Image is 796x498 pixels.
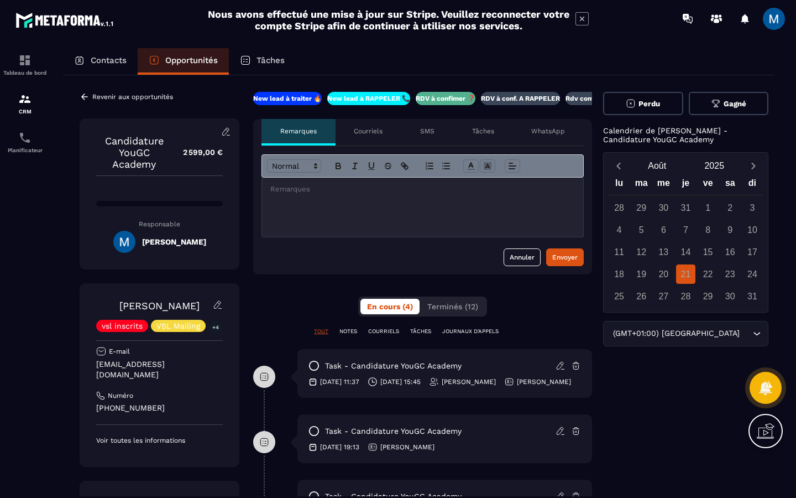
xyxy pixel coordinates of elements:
div: 18 [610,264,629,284]
div: 4 [610,220,629,240]
p: 2 599,00 € [172,142,223,163]
p: [PERSON_NAME] [380,443,434,452]
p: RDV à conf. A RAPPELER [481,94,560,103]
a: Opportunités [138,48,229,75]
div: 31 [742,287,762,306]
a: formationformationCRM [3,84,47,123]
button: Annuler [504,248,541,266]
p: CRM [3,108,47,115]
p: E-mail [109,347,130,356]
button: Envoyer [546,248,584,266]
input: Search for option [742,328,750,340]
div: 24 [742,264,762,284]
div: 15 [698,242,718,262]
p: COURRIELS [368,328,399,335]
div: 5 [632,220,651,240]
a: Contacts [63,48,138,75]
p: TOUT [314,328,328,335]
div: di [741,175,763,195]
span: Gagné [724,100,746,108]
div: 9 [720,220,740,240]
p: JOURNAUX D'APPELS [442,328,499,335]
p: Numéro [108,391,133,400]
a: formationformationTableau de bord [3,45,47,84]
div: ma [630,175,652,195]
p: TÂCHES [410,328,431,335]
img: scheduler [18,131,32,144]
img: formation [18,54,32,67]
button: Next month [743,158,763,173]
p: Tableau de bord [3,70,47,76]
p: [EMAIL_ADDRESS][DOMAIN_NAME] [96,359,223,380]
p: Revenir aux opportunités [92,93,173,101]
div: 29 [632,198,651,217]
div: je [674,175,696,195]
p: New lead à RAPPELER 📞 [327,94,410,103]
p: RDV à confimer ❓ [416,94,475,103]
p: [DATE] 15:45 [380,377,421,386]
p: Rdv confirmé ✅ [565,94,619,103]
p: SMS [420,127,434,136]
div: 20 [654,264,673,284]
div: sa [719,175,741,195]
p: Contacts [91,55,127,65]
div: 8 [698,220,718,240]
div: Envoyer [552,252,578,263]
div: 27 [654,287,673,306]
p: WhatsApp [531,127,565,136]
p: [DATE] 19:13 [320,443,359,452]
div: 22 [698,264,718,284]
a: [PERSON_NAME] [119,300,200,312]
div: 7 [676,220,695,240]
span: Terminés (12) [427,302,478,311]
span: Perdu [638,100,660,108]
p: [PHONE_NUMBER] [96,403,223,413]
div: 21 [676,264,695,284]
div: 11 [610,242,629,262]
button: Open months overlay [629,156,686,175]
div: 6 [654,220,673,240]
h2: Nous avons effectué une mise à jour sur Stripe. Veuillez reconnecter votre compte Stripe afin de ... [207,8,570,32]
a: schedulerschedulerPlanificateur [3,123,47,162]
div: 28 [676,287,695,306]
a: Tâches [229,48,296,75]
button: Perdu [603,92,683,115]
div: Calendar days [608,198,763,306]
img: logo [15,10,115,30]
div: 17 [742,242,762,262]
div: 16 [720,242,740,262]
div: 28 [610,198,629,217]
button: En cours (4) [360,299,420,314]
p: New lead à traiter 🔥 [253,94,322,103]
button: Gagné [689,92,769,115]
div: 10 [742,220,762,240]
div: lu [608,175,630,195]
p: Tâches [256,55,285,65]
p: Voir toutes les informations [96,436,223,445]
button: Previous month [608,158,629,173]
div: Search for option [603,321,768,346]
div: 30 [720,287,740,306]
p: task - Candidature YouGC Academy [325,426,462,437]
p: +4 [208,321,223,333]
p: [PERSON_NAME] [442,377,496,386]
div: 14 [676,242,695,262]
div: 13 [654,242,673,262]
p: Tâches [472,127,494,136]
h5: [PERSON_NAME] [142,237,206,246]
p: Remarques [280,127,317,136]
div: 19 [632,264,651,284]
p: vsl inscrits [102,322,143,330]
p: [DATE] 11:37 [320,377,359,386]
span: En cours (4) [367,302,413,311]
p: Candidature YouGC Academy [96,135,172,170]
div: 26 [632,287,651,306]
div: 29 [698,287,718,306]
p: Courriels [354,127,383,136]
div: 31 [676,198,695,217]
p: Opportunités [165,55,218,65]
span: (GMT+01:00) [GEOGRAPHIC_DATA] [610,328,742,340]
p: task - Candidature YouGC Academy [325,361,462,371]
p: Responsable [96,220,223,228]
p: Calendrier de [PERSON_NAME] - Candidature YouGC Academy [603,126,768,144]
